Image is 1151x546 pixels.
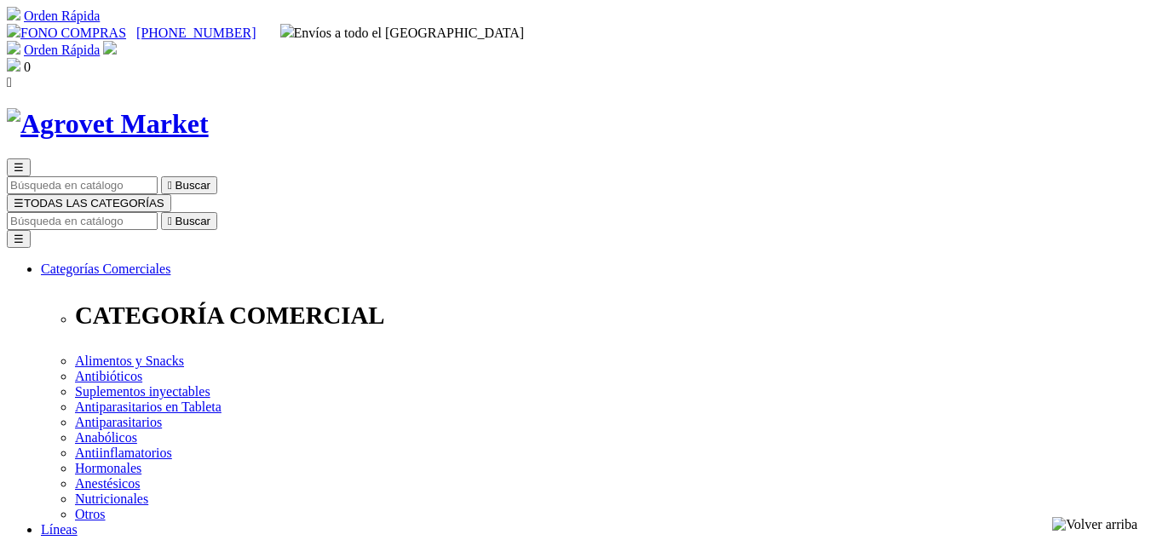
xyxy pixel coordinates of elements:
[24,60,31,74] span: 0
[7,75,12,89] i: 
[161,212,217,230] button:  Buscar
[176,215,210,227] span: Buscar
[103,41,117,55] img: user.svg
[41,262,170,276] a: Categorías Comerciales
[75,491,148,506] a: Nutricionales
[7,24,20,37] img: phone.svg
[75,445,172,460] a: Antiinflamatorios
[7,41,20,55] img: shopping-cart.svg
[75,507,106,521] a: Otros
[168,179,172,192] i: 
[41,522,78,537] a: Líneas
[176,179,210,192] span: Buscar
[136,26,256,40] a: [PHONE_NUMBER]
[14,161,24,174] span: ☰
[7,230,31,248] button: ☰
[24,9,100,23] a: Orden Rápida
[103,43,117,57] a: Acceda a su cuenta de cliente
[161,176,217,194] button:  Buscar
[14,197,24,210] span: ☰
[7,58,20,72] img: shopping-bag.svg
[75,369,142,383] a: Antibióticos
[168,215,172,227] i: 
[75,476,140,491] a: Anestésicos
[7,7,20,20] img: shopping-cart.svg
[280,26,525,40] span: Envíos a todo el [GEOGRAPHIC_DATA]
[75,384,210,399] a: Suplementos inyectables
[1052,517,1137,532] img: Volver arriba
[24,43,100,57] a: Orden Rápida
[7,108,209,140] img: Agrovet Market
[75,353,184,368] a: Alimentos y Snacks
[7,26,126,40] a: FONO COMPRAS
[280,24,294,37] img: delivery-truck.svg
[75,430,137,445] a: Anabólicos
[7,212,158,230] input: Buscar
[75,461,141,475] a: Hormonales
[7,158,31,176] button: ☰
[75,399,222,414] a: Antiparasitarios en Tableta
[7,176,158,194] input: Buscar
[75,302,1144,330] p: CATEGORÍA COMERCIAL
[7,194,171,212] button: ☰TODAS LAS CATEGORÍAS
[75,415,162,429] a: Antiparasitarios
